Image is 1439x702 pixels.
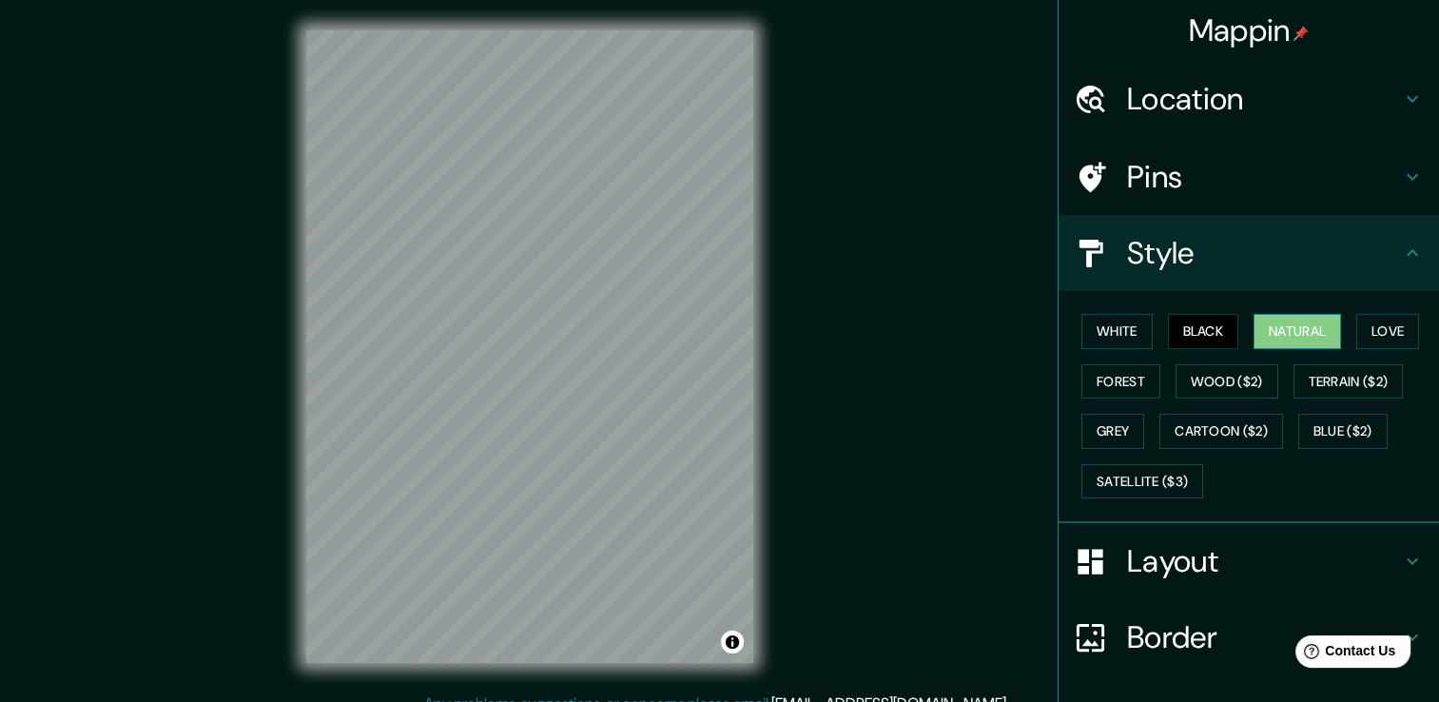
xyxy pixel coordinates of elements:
div: Pins [1059,139,1439,215]
div: Location [1059,61,1439,137]
button: Black [1168,314,1239,349]
button: Cartoon ($2) [1159,414,1283,449]
iframe: Help widget launcher [1270,628,1418,681]
button: Toggle attribution [721,631,744,653]
img: pin-icon.png [1293,26,1309,41]
button: Wood ($2) [1176,364,1278,400]
button: Grey [1081,414,1144,449]
h4: Location [1127,80,1401,118]
h4: Pins [1127,158,1401,196]
div: Layout [1059,523,1439,599]
button: Forest [1081,364,1160,400]
h4: Layout [1127,542,1401,580]
button: Blue ($2) [1298,414,1388,449]
h4: Mappin [1189,11,1310,49]
button: Love [1356,314,1419,349]
button: Satellite ($3) [1081,464,1203,499]
div: Style [1059,215,1439,291]
h4: Style [1127,234,1401,272]
h4: Border [1127,618,1401,656]
div: Border [1059,599,1439,675]
button: White [1081,314,1153,349]
button: Natural [1254,314,1341,349]
button: Terrain ($2) [1293,364,1404,400]
canvas: Map [306,30,753,663]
